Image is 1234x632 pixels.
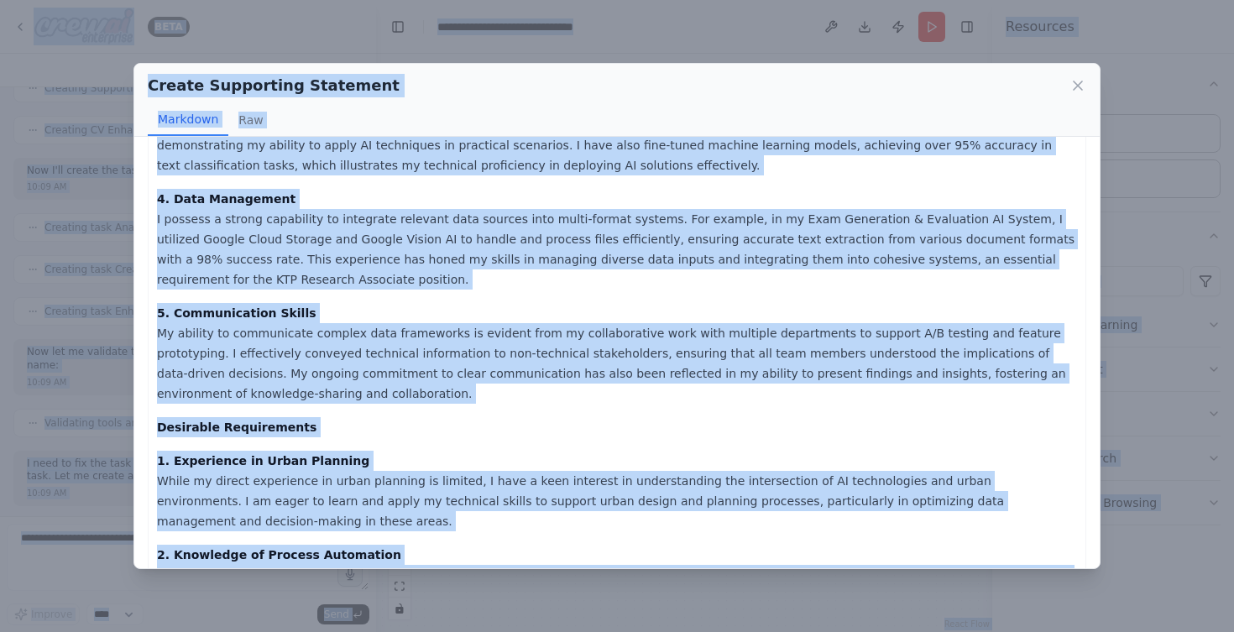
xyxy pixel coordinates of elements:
[157,303,1077,404] p: My ability to communicate complex data frameworks is evident from my collaborative work with mult...
[157,545,1077,625] p: My experience in developing automated systems, such as the AI-powered exam generation platform, a...
[157,189,1077,290] p: I possess a strong capability to integrate relevant data sources into multi-format systems. For e...
[148,104,228,136] button: Markdown
[157,420,316,434] strong: Desirable Requirements
[157,306,316,320] strong: 5. Communication Skills
[148,74,400,97] h2: Create Supporting Statement
[157,548,401,561] strong: 2. Knowledge of Process Automation
[228,104,273,136] button: Raw
[157,451,1077,531] p: While my direct experience in urban planning is limited, I have a keen interest in understanding ...
[157,192,295,206] strong: 4. Data Management
[157,454,369,467] strong: 1. Experience in Urban Planning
